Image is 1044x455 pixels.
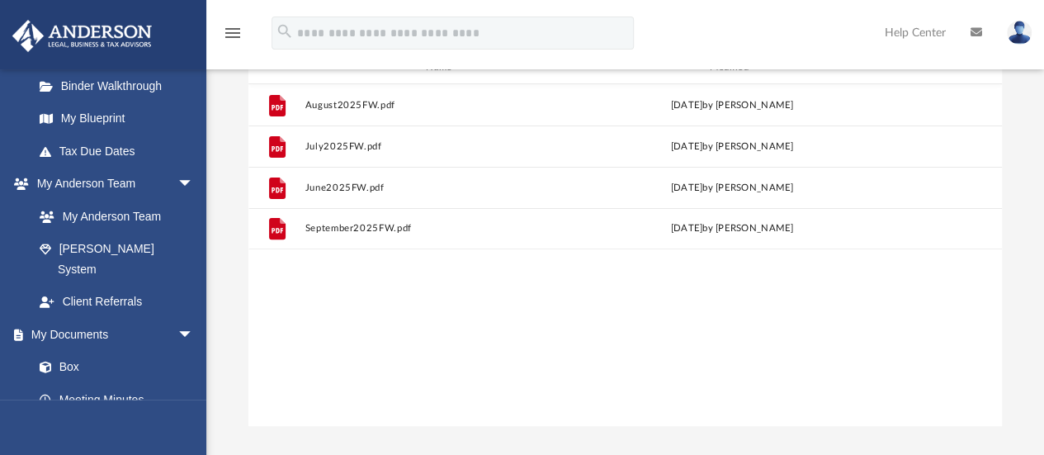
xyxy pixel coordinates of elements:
a: Client Referrals [23,286,210,319]
a: menu [223,31,243,43]
span: [DATE] [670,224,702,233]
img: User Pic [1007,21,1032,45]
a: [PERSON_NAME] System [23,233,210,286]
i: search [276,22,294,40]
button: September2025FW.pdf [305,224,584,235]
a: My Anderson Team [23,200,202,233]
div: by [PERSON_NAME] [592,221,872,236]
div: grid [248,84,1002,427]
span: arrow_drop_down [177,318,210,352]
button: August2025FW.pdf [305,100,584,111]
i: menu [223,23,243,43]
a: My Blueprint [23,102,210,135]
a: My Anderson Teamarrow_drop_down [12,168,210,201]
a: Tax Due Dates [23,135,219,168]
a: Box [23,351,202,384]
button: June2025FW.pdf [305,182,584,193]
button: July2025FW.pdf [305,141,584,152]
a: My Documentsarrow_drop_down [12,318,210,351]
div: [DATE] by [PERSON_NAME] [592,98,872,113]
div: [DATE] by [PERSON_NAME] [592,181,872,196]
div: [DATE] by [PERSON_NAME] [592,140,872,154]
span: arrow_drop_down [177,168,210,201]
a: Binder Walkthrough [23,69,219,102]
a: Meeting Minutes [23,383,210,416]
img: Anderson Advisors Platinum Portal [7,20,157,52]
